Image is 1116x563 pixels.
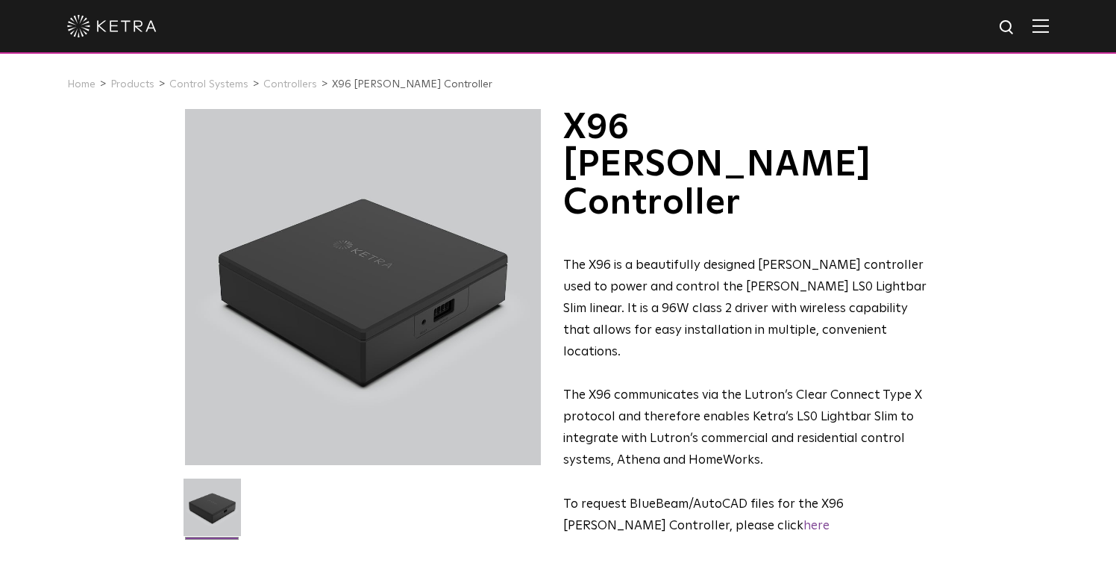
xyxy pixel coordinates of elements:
img: Hamburger%20Nav.svg [1032,19,1049,33]
a: Control Systems [169,79,248,90]
img: X96-Controller-2021-Web-Square [184,479,241,547]
img: ketra-logo-2019-white [67,15,157,37]
a: Controllers [263,79,317,90]
a: X96 [PERSON_NAME] Controller [332,79,492,90]
span: ​To request BlueBeam/AutoCAD files for the X96 [PERSON_NAME] Controller, please click [563,498,844,532]
h1: X96 [PERSON_NAME] Controller [563,109,927,222]
img: search icon [998,19,1017,37]
span: The X96 is a beautifully designed [PERSON_NAME] controller used to power and control the [PERSON_... [563,259,927,358]
span: The X96 communicates via the Lutron’s Clear Connect Type X protocol and therefore enables Ketra’s... [563,389,922,467]
a: Products [110,79,154,90]
a: here [803,520,830,532]
a: Home [67,79,95,90]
